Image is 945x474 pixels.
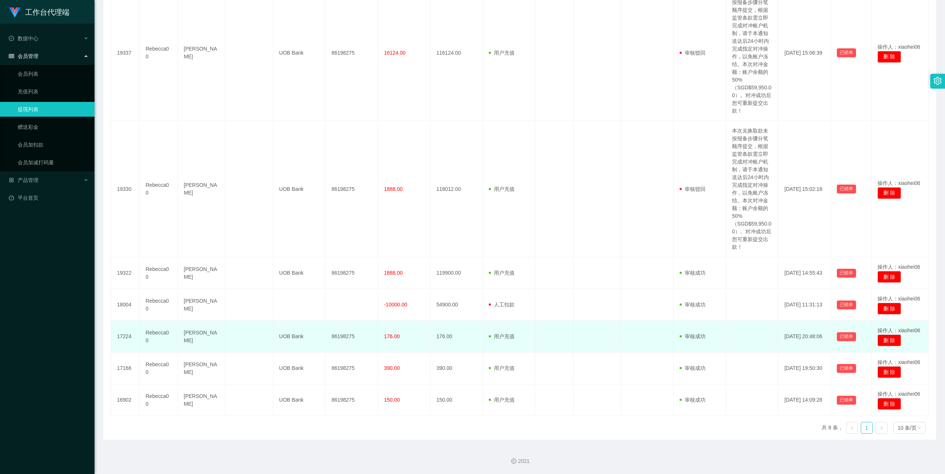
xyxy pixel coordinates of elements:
span: 审核成功 [680,333,705,339]
button: 删 除 [877,366,901,378]
td: 86198275 [326,353,378,384]
td: 本次兑换取款未按报备步骤分笔顺序提交，根据监管条款需立即完成对冲账户机制，请于本通知送达后24小时内完成指定对冲操作，以免账户冻结。本次对冲金额：账户余额的 50%（SGD$59,950.00）... [726,121,779,257]
button: 已锁单 [837,269,856,278]
button: 删 除 [877,334,901,346]
a: 1 [861,422,872,433]
span: 审核成功 [680,270,705,276]
button: 已锁单 [837,185,856,193]
td: Rebecca00 [140,321,178,353]
td: 18004 [111,289,140,321]
td: [DATE] 19:50:30 [779,353,831,384]
span: 用户充值 [489,397,515,403]
td: Rebecca00 [140,353,178,384]
a: 会员列表 [18,66,89,81]
span: 审核驳回 [680,50,705,56]
button: 删 除 [877,51,901,63]
td: 118012.00 [430,121,483,257]
td: 19330 [111,121,140,257]
td: [PERSON_NAME] [178,289,226,321]
i: 图标: left [850,426,854,430]
i: 图标: setting [934,77,942,85]
span: 操作人：xiaohei06 [877,44,920,50]
a: 图标: dashboard平台首页 [9,190,89,205]
span: 176.00 [384,333,400,339]
td: [DATE] 14:55:43 [779,257,831,289]
td: 54900.00 [430,289,483,321]
td: Rebecca00 [140,121,178,257]
td: 86198275 [326,384,378,416]
i: 图标: check-circle-o [9,36,14,41]
td: 150.00 [430,384,483,416]
i: 图标: down [917,426,921,431]
button: 删 除 [877,398,901,410]
span: 16124.00 [384,50,405,56]
td: 390.00 [430,353,483,384]
button: 已锁单 [837,48,856,57]
span: 150.00 [384,397,400,403]
a: 提现列表 [18,102,89,117]
a: 会员加扣款 [18,137,89,152]
a: 工作台代理端 [9,9,69,15]
span: 用户充值 [489,333,515,339]
span: 数据中心 [9,35,38,41]
li: 上一页 [846,422,858,434]
span: 用户充值 [489,50,515,56]
td: 19322 [111,257,140,289]
a: 充值列表 [18,84,89,99]
div: 10 条/页 [898,422,917,433]
img: logo.9652507e.png [9,7,21,18]
i: 图标: table [9,54,14,59]
span: 390.00 [384,365,400,371]
button: 已锁单 [837,396,856,405]
span: 用户充值 [489,365,515,371]
td: [PERSON_NAME] [178,121,226,257]
td: 86198275 [326,121,378,257]
td: [DATE] 20:48:06 [779,321,831,353]
td: UOB Bank [273,257,326,289]
span: 操作人：xiaohei06 [877,359,920,365]
td: UOB Bank [273,121,326,257]
td: 86198275 [326,257,378,289]
li: 共 8 条， [822,422,843,434]
a: 会员加减打码量 [18,155,89,170]
td: 176.00 [430,321,483,353]
td: UOB Bank [273,384,326,416]
td: UOB Bank [273,321,326,353]
span: 产品管理 [9,177,38,183]
li: 下一页 [876,422,887,434]
span: 操作人：xiaohei06 [877,327,920,333]
button: 已锁单 [837,332,856,341]
button: 已锁单 [837,300,856,309]
td: 17224 [111,321,140,353]
span: 审核驳回 [680,186,705,192]
span: 操作人：xiaohei06 [877,296,920,302]
td: Rebecca00 [140,257,178,289]
div: 2021 [100,457,939,465]
td: [PERSON_NAME] [178,321,226,353]
span: 操作人：xiaohei06 [877,264,920,270]
td: [PERSON_NAME] [178,384,226,416]
span: 审核成功 [680,302,705,308]
li: 1 [861,422,873,434]
span: 用户充值 [489,186,515,192]
button: 已锁单 [837,364,856,373]
h1: 工作台代理端 [25,0,69,24]
td: 86198275 [326,321,378,353]
span: 1888.00 [384,270,403,276]
td: Rebecca00 [140,384,178,416]
td: 119900.00 [430,257,483,289]
td: [DATE] 14:09:28 [779,384,831,416]
td: [DATE] 11:31:13 [779,289,831,321]
span: -10000.00 [384,302,407,308]
span: 审核成功 [680,397,705,403]
td: [PERSON_NAME] [178,353,226,384]
td: [PERSON_NAME] [178,257,226,289]
span: 1888.00 [384,186,403,192]
button: 删 除 [877,303,901,315]
i: 图标: appstore-o [9,178,14,183]
a: 赠送彩金 [18,120,89,134]
i: 图标: copyright [511,458,516,464]
span: 用户充值 [489,270,515,276]
button: 删 除 [877,271,901,283]
td: Rebecca00 [140,289,178,321]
